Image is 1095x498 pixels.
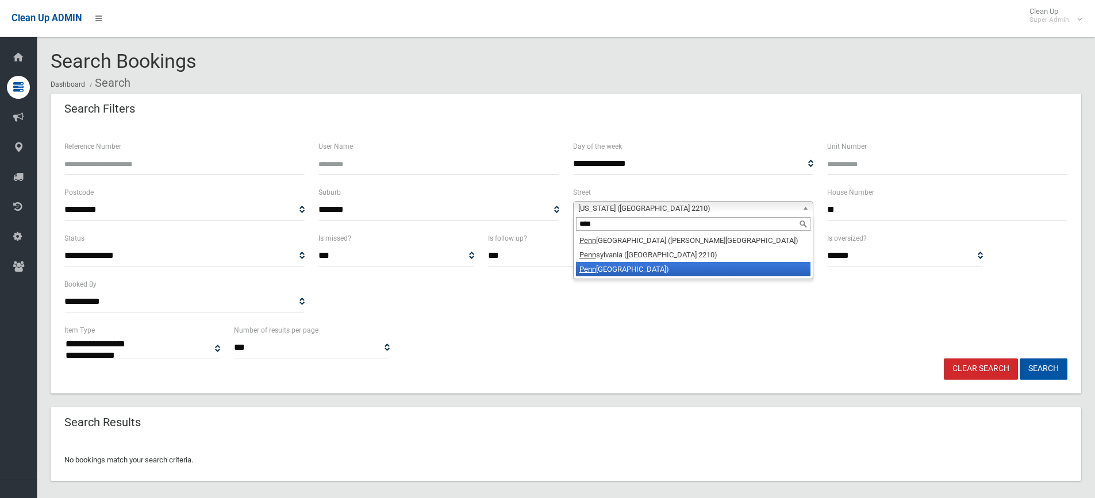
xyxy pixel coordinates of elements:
[827,232,867,245] label: Is oversized?
[11,13,82,24] span: Clean Up ADMIN
[579,236,596,245] em: Penn
[64,232,84,245] label: Status
[573,186,591,199] label: Street
[234,324,318,337] label: Number of results per page
[1024,7,1081,24] span: Clean Up
[488,232,527,245] label: Is follow up?
[64,324,95,337] label: Item Type
[64,140,121,153] label: Reference Number
[579,265,596,273] em: Penn
[576,248,810,262] li: sylvania ([GEOGRAPHIC_DATA] 2210)
[64,278,97,291] label: Booked By
[51,411,155,434] header: Search Results
[578,202,798,215] span: [US_STATE] ([GEOGRAPHIC_DATA] 2210)
[51,49,197,72] span: Search Bookings
[944,358,1018,380] a: Clear Search
[573,140,622,153] label: Day of the week
[576,262,810,276] li: [GEOGRAPHIC_DATA])
[576,233,810,248] li: [GEOGRAPHIC_DATA] ([PERSON_NAME][GEOGRAPHIC_DATA])
[1020,358,1067,380] button: Search
[51,80,85,88] a: Dashboard
[1029,16,1069,24] small: Super Admin
[318,232,351,245] label: Is missed?
[64,186,94,199] label: Postcode
[318,140,353,153] label: User Name
[51,98,149,120] header: Search Filters
[318,186,341,199] label: Suburb
[579,250,596,259] em: Penn
[827,140,867,153] label: Unit Number
[827,186,874,199] label: House Number
[87,72,130,94] li: Search
[51,439,1081,481] div: No bookings match your search criteria.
